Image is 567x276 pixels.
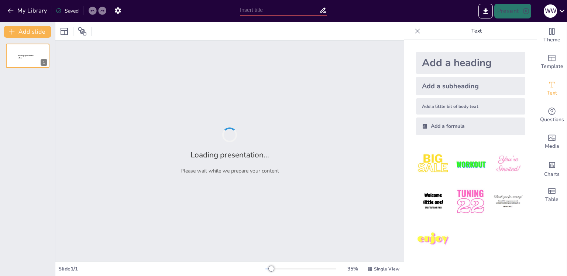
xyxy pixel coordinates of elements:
span: Sendsteps presentation editor [18,55,34,59]
span: Charts [544,170,560,178]
div: Add a little bit of body text [416,98,525,115]
img: 1.jpeg [416,147,450,181]
div: Add a heading [416,52,525,74]
button: My Library [6,5,50,17]
button: Export to PowerPoint [478,4,493,18]
img: 3.jpeg [491,147,525,181]
input: Insert title [240,5,319,16]
div: Get real-time input from your audience [537,102,567,129]
div: 1 [6,44,49,68]
img: 7.jpeg [416,222,450,256]
div: Add text boxes [537,75,567,102]
div: Add images, graphics, shapes or video [537,129,567,155]
span: Questions [540,116,564,124]
div: Add charts and graphs [537,155,567,182]
img: 6.jpeg [491,184,525,219]
div: Add a formula [416,117,525,135]
span: Table [545,195,559,204]
span: Template [541,62,563,71]
p: Please wait while we prepare your content [181,167,279,174]
div: Layout [58,25,70,37]
span: Media [545,142,559,150]
div: 35 % [344,265,361,272]
button: Present [494,4,531,18]
span: Position [78,27,87,36]
p: Text [423,22,530,40]
div: Add a table [537,182,567,208]
span: Theme [543,36,560,44]
div: Slide 1 / 1 [58,265,265,272]
button: Add slide [4,26,51,38]
button: w w [544,4,557,18]
div: Change the overall theme [537,22,567,49]
div: Saved [56,7,79,14]
div: Add a subheading [416,77,525,95]
div: Add ready made slides [537,49,567,75]
span: Text [547,89,557,97]
h2: Loading presentation... [190,150,269,160]
span: Single View [374,266,399,272]
div: 1 [41,59,47,66]
img: 5.jpeg [453,184,488,219]
img: 4.jpeg [416,184,450,219]
img: 2.jpeg [453,147,488,181]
